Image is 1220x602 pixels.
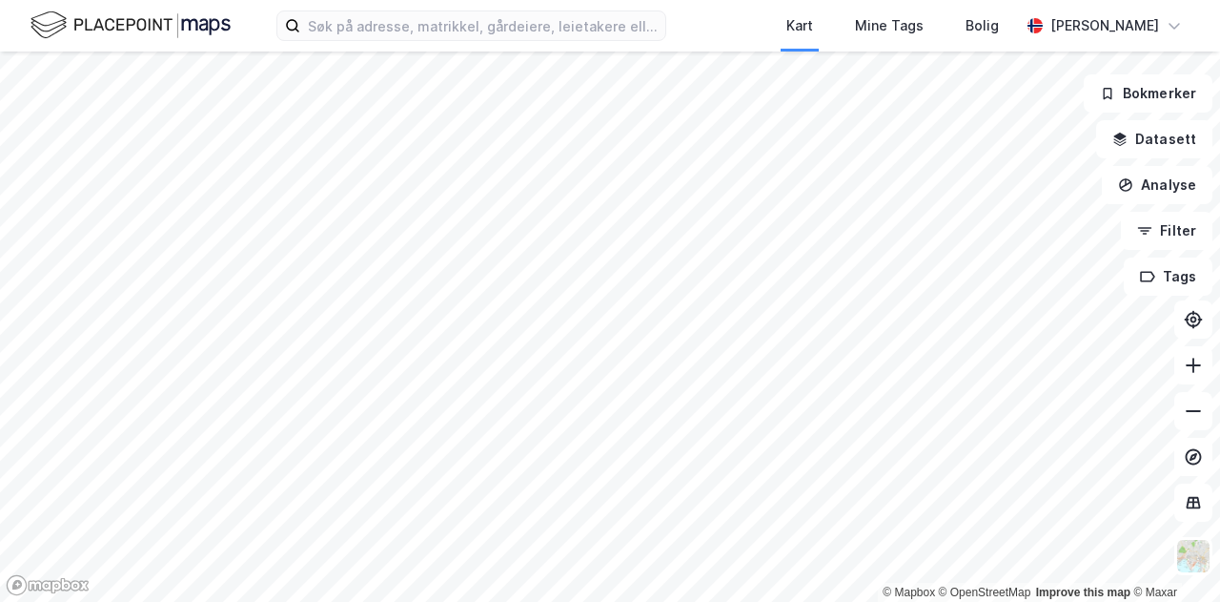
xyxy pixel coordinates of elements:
[966,14,999,37] div: Bolig
[30,9,231,42] img: logo.f888ab2527a4732fd821a326f86c7f29.svg
[6,574,90,596] a: Mapbox homepage
[883,586,935,599] a: Mapbox
[1102,166,1212,204] button: Analyse
[1096,120,1212,158] button: Datasett
[1121,212,1212,250] button: Filter
[1125,510,1220,602] iframe: Chat Widget
[1125,510,1220,602] div: Kontrollprogram for chat
[939,586,1031,599] a: OpenStreetMap
[786,14,813,37] div: Kart
[1084,74,1212,113] button: Bokmerker
[1036,586,1130,599] a: Improve this map
[1124,258,1212,296] button: Tags
[1050,14,1159,37] div: [PERSON_NAME]
[300,11,665,40] input: Søk på adresse, matrikkel, gårdeiere, leietakere eller personer
[855,14,924,37] div: Mine Tags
